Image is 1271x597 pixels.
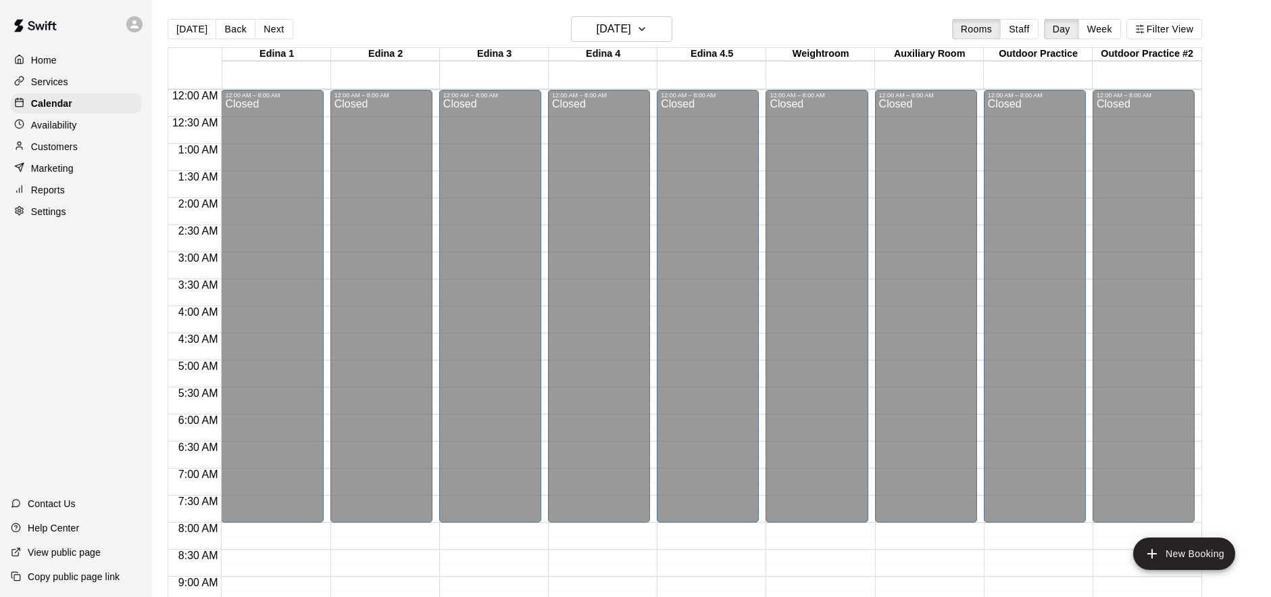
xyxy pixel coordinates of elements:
div: Outdoor Practice [984,48,1093,61]
p: Services [31,75,68,89]
button: add [1133,538,1235,570]
p: Settings [31,205,66,218]
div: 12:00 AM – 8:00 AM [879,92,973,99]
a: Services [11,72,141,92]
div: 12:00 AM – 8:00 AM [1097,92,1191,99]
div: 12:00 AM – 8:00 AM: Closed [657,90,759,523]
a: Customers [11,137,141,157]
button: Rooms [952,19,1001,39]
span: 1:00 AM [175,144,222,156]
button: Day [1044,19,1079,39]
span: 3:00 AM [175,252,222,264]
button: Week [1078,19,1121,39]
span: 8:00 AM [175,523,222,534]
span: 6:00 AM [175,414,222,426]
div: Edina 3 [440,48,549,61]
div: 12:00 AM – 8:00 AM [225,92,319,99]
div: 12:00 AM – 8:00 AM: Closed [330,90,432,523]
p: Availability [31,118,77,132]
span: 1:30 AM [175,171,222,183]
div: Closed [770,99,864,527]
span: 5:30 AM [175,387,222,399]
button: Back [216,19,255,39]
div: Outdoor Practice #2 [1093,48,1201,61]
button: [DATE] [571,16,672,42]
div: Closed [552,99,646,527]
div: Closed [879,99,973,527]
a: Settings [11,201,141,222]
div: 12:00 AM – 8:00 AM: Closed [439,90,541,523]
button: Filter View [1126,19,1202,39]
span: 8:30 AM [175,550,222,561]
div: Closed [443,99,537,527]
span: 5:00 AM [175,360,222,372]
button: Next [255,19,293,39]
div: 12:00 AM – 8:00 AM [770,92,864,99]
span: 2:30 AM [175,225,222,237]
div: 12:00 AM – 8:00 AM: Closed [221,90,323,523]
p: Help Center [28,521,79,535]
span: 7:30 AM [175,496,222,507]
span: 7:00 AM [175,469,222,480]
div: Closed [661,99,755,527]
div: 12:00 AM – 8:00 AM [661,92,755,99]
div: Closed [988,99,1082,527]
span: 6:30 AM [175,441,222,453]
div: Edina 2 [331,48,440,61]
div: Edina 4.5 [657,48,766,61]
div: Closed [225,99,319,527]
button: Staff [1000,19,1039,39]
span: 12:00 AM [169,90,222,101]
div: 12:00 AM – 8:00 AM: Closed [984,90,1086,523]
p: Copy public page link [28,570,120,583]
p: Customers [31,140,78,153]
div: 12:00 AM – 8:00 AM [334,92,428,99]
div: 12:00 AM – 8:00 AM: Closed [875,90,977,523]
div: 12:00 AM – 8:00 AM: Closed [1093,90,1195,523]
p: Calendar [31,97,72,110]
div: Closed [334,99,428,527]
div: Edina 1 [222,48,331,61]
a: Calendar [11,93,141,114]
p: View public page [28,546,101,559]
p: Marketing [31,162,74,175]
div: 12:00 AM – 8:00 AM [443,92,537,99]
span: 4:00 AM [175,306,222,318]
a: Reports [11,180,141,200]
a: Home [11,50,141,70]
div: 12:00 AM – 8:00 AM: Closed [766,90,868,523]
p: Contact Us [28,497,76,510]
a: Marketing [11,158,141,178]
span: 4:30 AM [175,333,222,345]
div: 12:00 AM – 8:00 AM [552,92,646,99]
span: 3:30 AM [175,279,222,291]
div: Edina 4 [549,48,657,61]
span: 12:30 AM [169,117,222,128]
span: 9:00 AM [175,577,222,588]
div: 12:00 AM – 8:00 AM [988,92,1082,99]
div: Weightroom [766,48,875,61]
p: Reports [31,183,65,197]
h6: [DATE] [597,20,631,39]
button: [DATE] [168,19,216,39]
p: Home [31,53,57,67]
span: 2:00 AM [175,198,222,210]
div: 12:00 AM – 8:00 AM: Closed [548,90,650,523]
div: Closed [1097,99,1191,527]
div: Auxiliary Room [875,48,984,61]
a: Availability [11,115,141,135]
